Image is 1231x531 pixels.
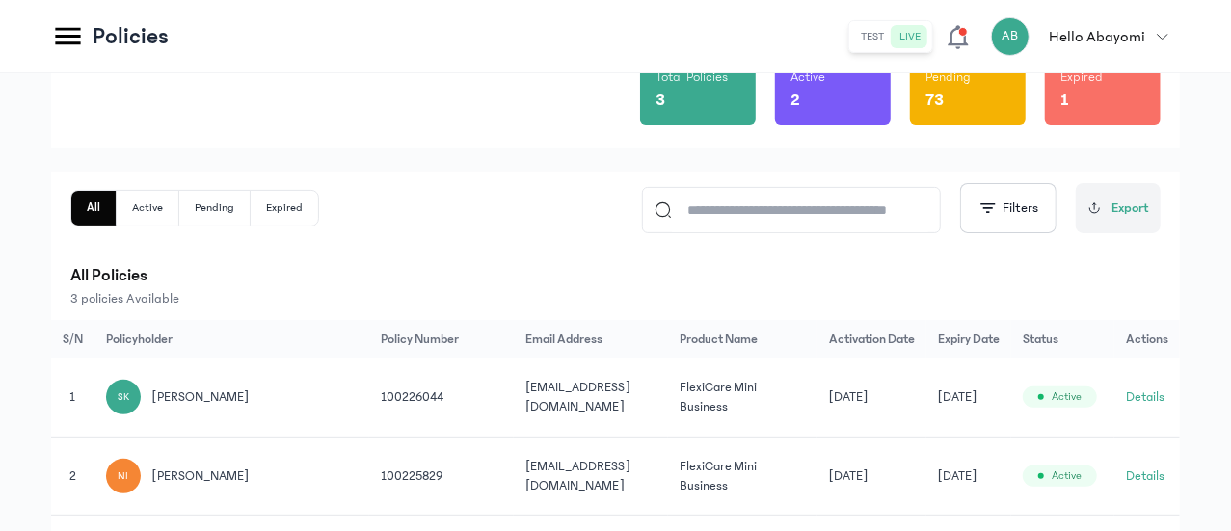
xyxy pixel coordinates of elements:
button: Export [1076,183,1161,233]
button: Expired [251,191,318,226]
th: Expiry Date [926,320,1011,358]
th: Actions [1114,320,1180,358]
th: Product Name [668,320,817,358]
span: [DATE] [829,387,869,407]
button: Pending [179,191,251,226]
button: All [71,191,117,226]
p: Hello Abayomi [1049,25,1145,48]
button: ABHello Abayomi [991,17,1180,56]
td: 100226044 [369,358,514,437]
div: SK [106,380,141,414]
p: 1 [1060,87,1069,114]
button: Filters [960,183,1057,233]
td: FlexiCare Mini Business [668,437,817,516]
th: Status [1011,320,1114,358]
span: Active [1052,389,1082,405]
span: [DATE] [938,387,977,407]
button: Active [117,191,179,226]
div: AB [991,17,1030,56]
span: Export [1111,199,1149,219]
span: [PERSON_NAME] [152,387,250,407]
th: Policyholder [94,320,370,358]
p: Active [790,67,825,87]
p: 73 [925,87,944,114]
span: [EMAIL_ADDRESS][DOMAIN_NAME] [525,460,630,492]
p: 3 policies Available [70,289,1161,308]
p: Total Policies [656,67,728,87]
p: Policies [93,21,169,52]
p: 2 [790,87,800,114]
p: Expired [1060,67,1103,87]
div: NI [106,459,141,493]
p: Pending [925,67,971,87]
button: Details [1126,466,1164,486]
span: [PERSON_NAME] [152,466,250,486]
span: [EMAIL_ADDRESS][DOMAIN_NAME] [525,381,630,413]
th: S/N [51,320,94,358]
span: Active [1052,468,1082,484]
th: Email Address [514,320,668,358]
span: [DATE] [829,466,869,486]
td: 100225829 [369,437,514,516]
button: test [853,25,892,48]
button: Details [1126,387,1164,407]
th: Policy Number [369,320,514,358]
span: 2 [69,469,76,483]
td: FlexiCare Mini Business [668,358,817,437]
span: [DATE] [938,466,977,486]
p: All Policies [70,262,1161,289]
span: 1 [69,390,75,404]
th: Activation Date [817,320,926,358]
button: live [892,25,928,48]
p: 3 [656,87,665,114]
